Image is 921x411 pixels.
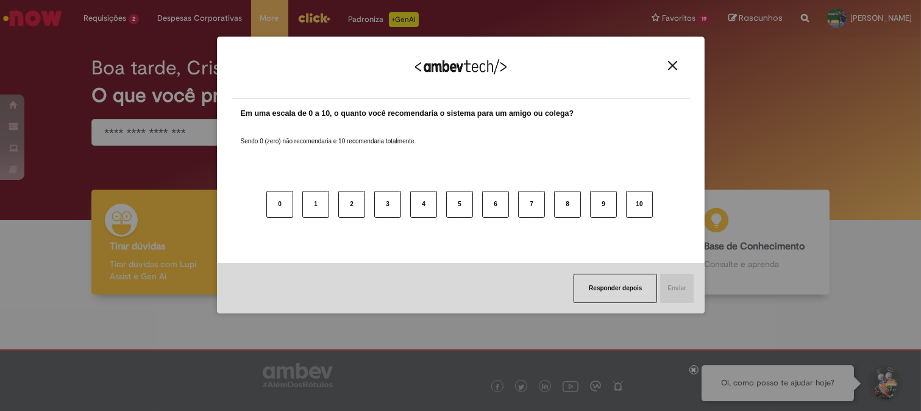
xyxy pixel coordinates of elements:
[626,191,653,218] button: 10
[241,123,416,146] label: Sendo 0 (zero) não recomendaria e 10 recomendaria totalmente.
[374,191,401,218] button: 3
[446,191,473,218] button: 5
[338,191,365,218] button: 2
[668,61,677,70] img: Close
[266,191,293,218] button: 0
[241,108,574,120] label: Em uma escala de 0 a 10, o quanto você recomendaria o sistema para um amigo ou colega?
[482,191,509,218] button: 6
[518,191,545,218] button: 7
[554,191,581,218] button: 8
[410,191,437,218] button: 4
[590,191,617,218] button: 9
[302,191,329,218] button: 1
[415,59,507,74] img: Logo Ambevtech
[664,60,681,71] button: Close
[574,274,657,303] button: Responder depois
